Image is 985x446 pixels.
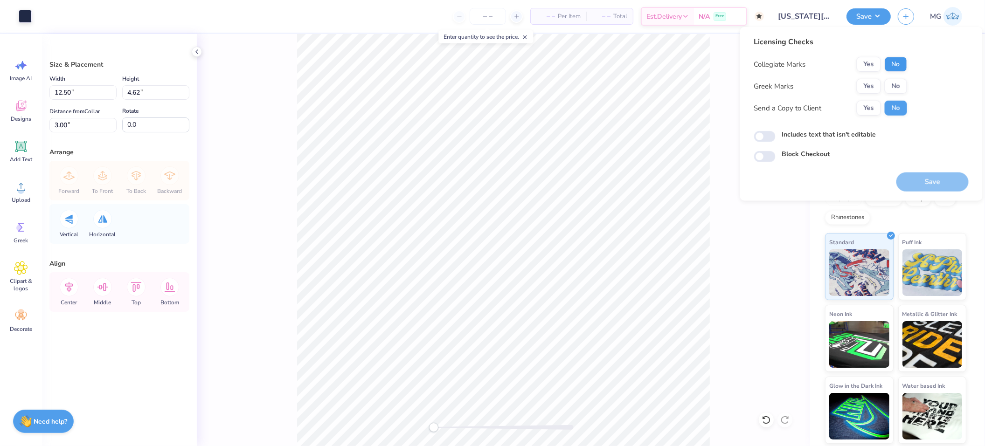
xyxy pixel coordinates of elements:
[857,57,881,72] button: Yes
[613,12,627,21] span: Total
[11,115,31,123] span: Designs
[825,211,870,225] div: Rhinestones
[846,8,891,25] button: Save
[829,237,854,247] span: Standard
[646,12,682,21] span: Est. Delivery
[857,79,881,94] button: Yes
[902,321,963,368] img: Metallic & Glitter Ink
[902,381,945,391] span: Water based Ink
[49,106,100,117] label: Distance from Collar
[926,7,966,26] a: MG
[10,325,32,333] span: Decorate
[132,299,141,306] span: Top
[829,309,852,319] span: Neon Ink
[829,381,882,391] span: Glow in the Dark Ink
[94,299,111,306] span: Middle
[782,130,876,139] label: Includes text that isn't editable
[902,309,957,319] span: Metallic & Glitter Ink
[6,277,36,292] span: Clipart & logos
[754,36,907,48] div: Licensing Checks
[885,101,907,116] button: No
[754,81,794,92] div: Greek Marks
[592,12,610,21] span: – –
[429,423,438,432] div: Accessibility label
[49,259,189,268] div: Align
[122,73,139,84] label: Height
[90,231,116,238] span: Horizontal
[61,299,77,306] span: Center
[902,237,922,247] span: Puff Ink
[49,73,65,84] label: Width
[857,101,881,116] button: Yes
[34,417,68,426] strong: Need help?
[754,59,806,70] div: Collegiate Marks
[754,103,822,114] div: Send a Copy to Client
[60,231,78,238] span: Vertical
[902,249,963,296] img: Puff Ink
[829,393,889,439] img: Glow in the Dark Ink
[771,7,839,26] input: Untitled Design
[930,11,941,22] span: MG
[12,196,30,204] span: Upload
[470,8,506,25] input: – –
[438,30,533,43] div: Enter quantity to see the price.
[558,12,581,21] span: Per Item
[885,57,907,72] button: No
[829,321,889,368] img: Neon Ink
[885,79,907,94] button: No
[782,149,830,159] label: Block Checkout
[160,299,179,306] span: Bottom
[536,12,555,21] span: – –
[10,156,32,163] span: Add Text
[715,13,724,20] span: Free
[14,237,28,244] span: Greek
[943,7,962,26] img: Mary Grace
[10,75,32,82] span: Image AI
[829,249,889,296] img: Standard
[902,393,963,439] img: Water based Ink
[49,60,189,69] div: Size & Placement
[49,147,189,157] div: Arrange
[699,12,710,21] span: N/A
[122,105,139,117] label: Rotate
